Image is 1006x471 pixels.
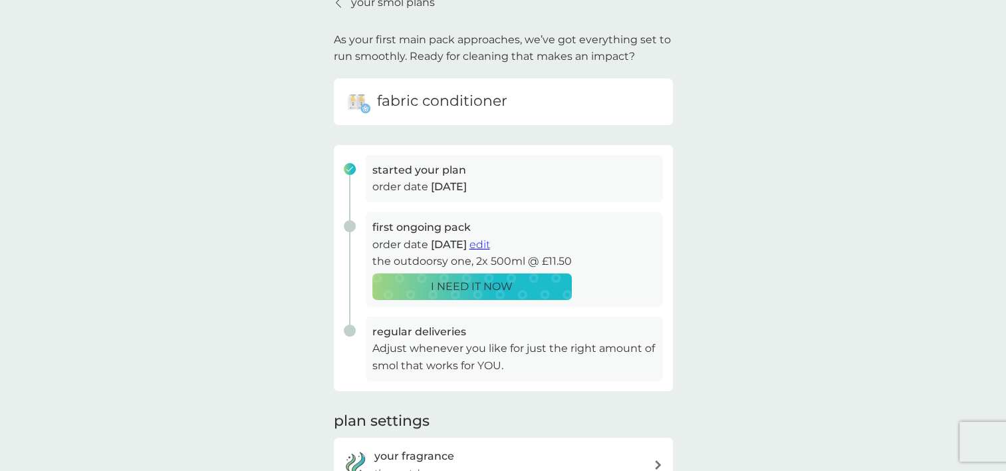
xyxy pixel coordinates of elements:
h3: started your plan [372,162,656,179]
p: order date [372,178,656,196]
p: the outdoorsy one, 2x 500ml @ £11.50 [372,253,656,270]
p: Adjust whenever you like for just the right amount of smol that works for YOU. [372,340,656,374]
h6: fabric conditioner [377,91,507,112]
h3: regular deliveries [372,323,656,341]
p: order date [372,236,656,253]
span: edit [469,238,490,251]
span: [DATE] [431,238,467,251]
button: I NEED IT NOW [372,273,572,300]
p: As your first main pack approaches, we’ve got everything set to run smoothly. Ready for cleaning ... [334,31,673,65]
p: I NEED IT NOW [431,278,513,295]
h3: your fragrance [374,448,454,465]
h3: first ongoing pack [372,219,656,236]
img: fabric conditioner [344,88,370,115]
span: [DATE] [431,180,467,193]
h2: plan settings [334,411,430,432]
button: edit [469,236,490,253]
